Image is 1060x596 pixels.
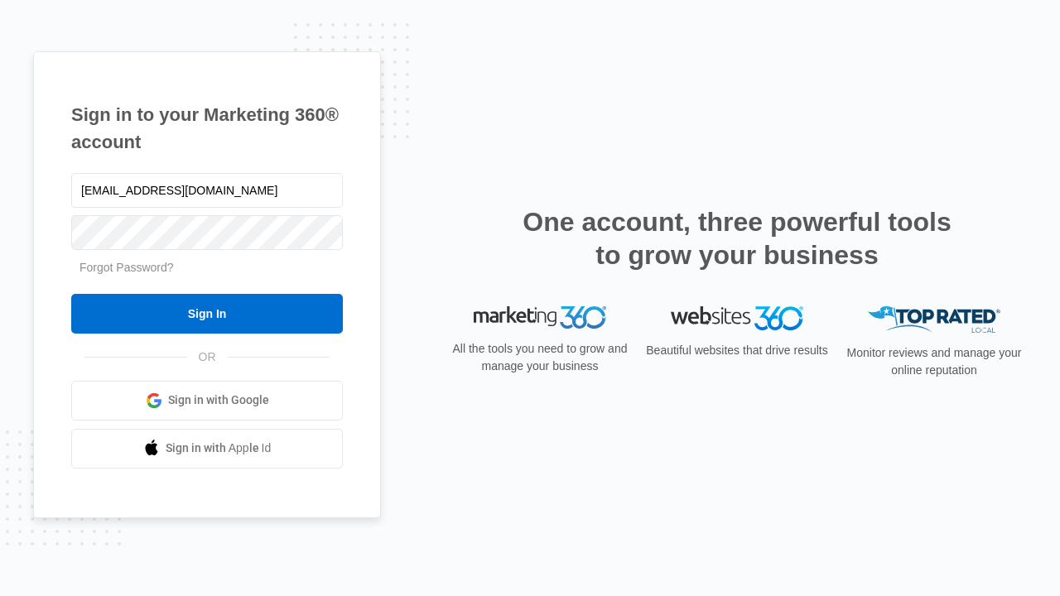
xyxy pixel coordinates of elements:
[71,294,343,334] input: Sign In
[71,173,343,208] input: Email
[644,342,830,359] p: Beautiful websites that drive results
[166,440,272,457] span: Sign in with Apple Id
[474,306,606,329] img: Marketing 360
[71,381,343,421] a: Sign in with Google
[868,306,1000,334] img: Top Rated Local
[447,340,633,375] p: All the tools you need to grow and manage your business
[841,344,1027,379] p: Monitor reviews and manage your online reputation
[671,306,803,330] img: Websites 360
[168,392,269,409] span: Sign in with Google
[518,205,956,272] h2: One account, three powerful tools to grow your business
[79,261,174,274] a: Forgot Password?
[187,348,228,366] span: OR
[71,101,343,156] h1: Sign in to your Marketing 360® account
[71,429,343,469] a: Sign in with Apple Id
